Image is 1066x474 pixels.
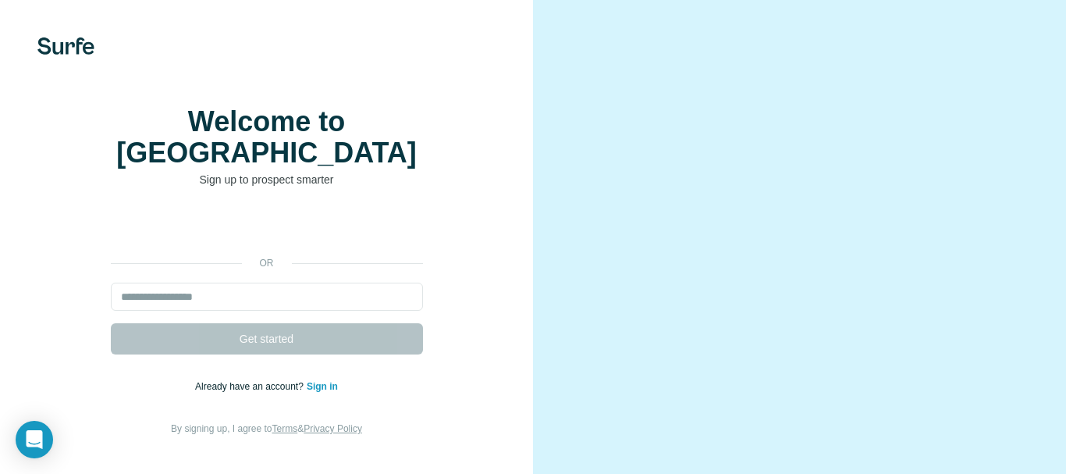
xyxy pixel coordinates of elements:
[171,423,362,434] span: By signing up, I agree to &
[272,423,298,434] a: Terms
[111,211,423,245] div: Sign in with Google. Opens in new tab
[242,256,292,270] p: or
[111,106,423,169] h1: Welcome to [GEOGRAPHIC_DATA]
[307,381,338,392] a: Sign in
[745,16,1050,230] iframe: Sign in with Google Dialogue
[111,172,423,187] p: Sign up to prospect smarter
[16,421,53,458] div: Open Intercom Messenger
[195,381,307,392] span: Already have an account?
[37,37,94,55] img: Surfe's logo
[103,211,431,245] iframe: Sign in with Google Button
[304,423,362,434] a: Privacy Policy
